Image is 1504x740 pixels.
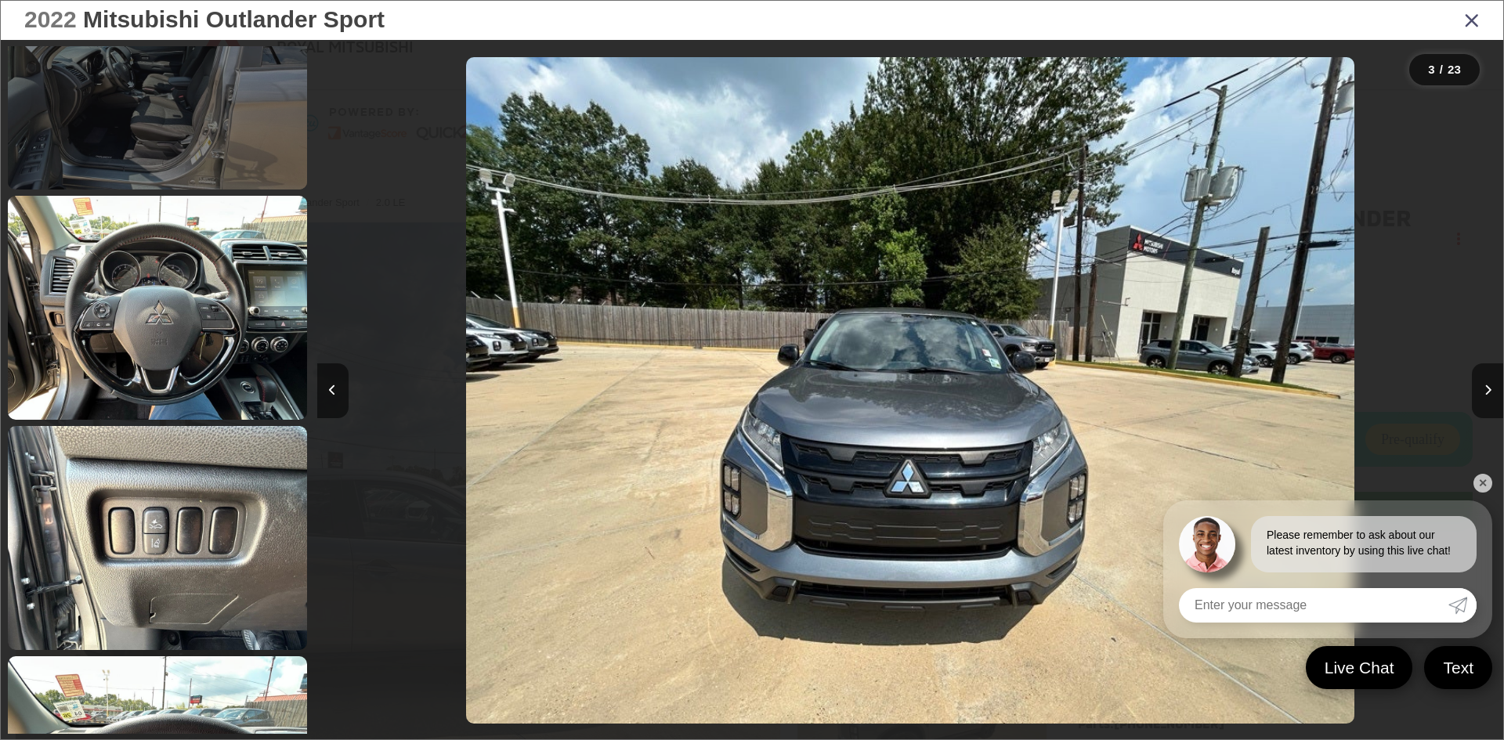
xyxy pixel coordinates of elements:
img: Agent profile photo [1179,516,1235,572]
button: Next image [1472,363,1503,418]
a: Text [1424,646,1492,689]
span: 23 [1448,63,1461,76]
div: Please remember to ask about our latest inventory by using this live chat! [1251,516,1477,572]
img: 2022 Mitsubishi Outlander Sport 2.0 LE [5,193,309,422]
a: Live Chat [1306,646,1413,689]
span: Live Chat [1317,657,1402,678]
a: Submit [1448,588,1477,623]
span: Mitsubishi Outlander Sport [83,6,385,32]
img: 2022 Mitsubishi Outlander Sport 2.0 LE [466,57,1354,724]
span: Text [1435,657,1481,678]
span: / [1438,64,1444,75]
img: 2022 Mitsubishi Outlander Sport 2.0 LE [5,424,309,652]
input: Enter your message [1179,588,1448,623]
div: 2022 Mitsubishi Outlander Sport 2.0 LE 2 [316,57,1502,724]
span: 3 [1428,63,1434,76]
span: 2022 [24,6,77,32]
i: Close gallery [1464,9,1480,30]
button: Previous image [317,363,349,418]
